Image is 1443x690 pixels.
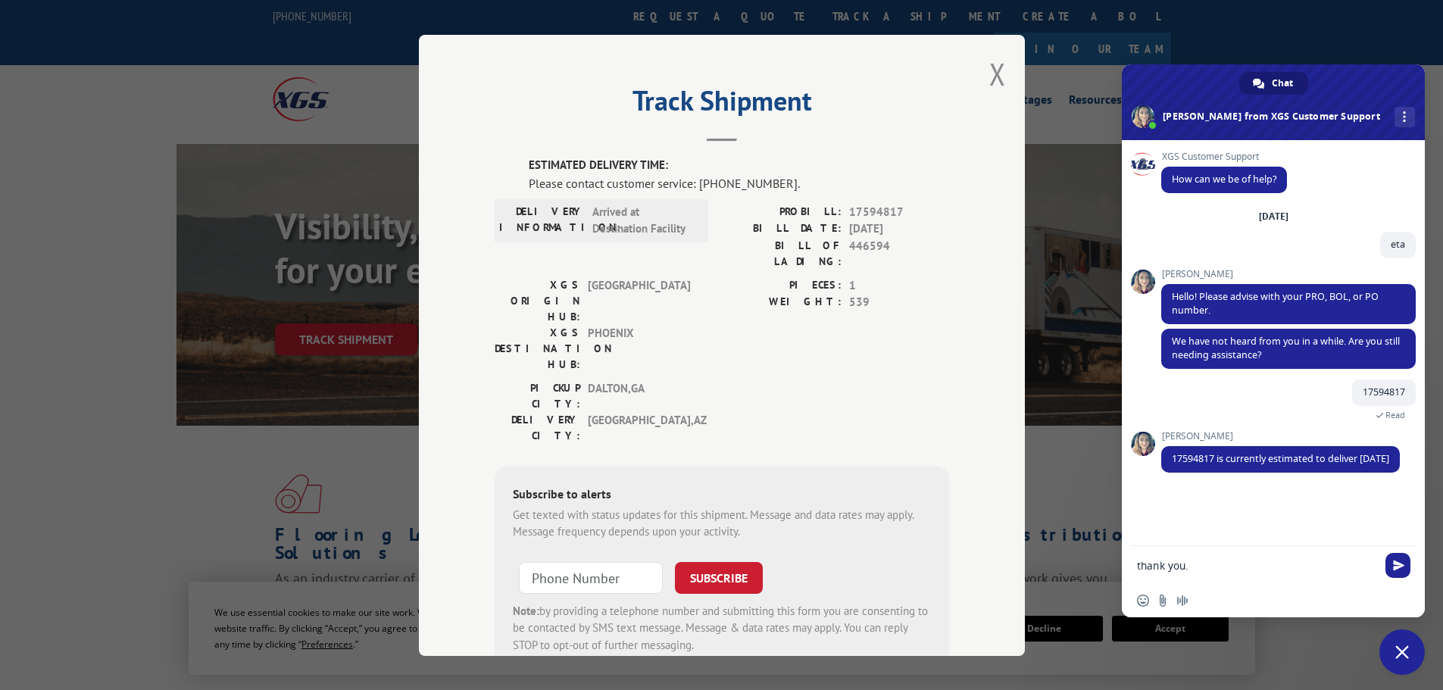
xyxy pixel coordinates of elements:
div: Subscribe to alerts [513,484,931,506]
span: Hello! Please advise with your PRO, BOL, or PO number. [1172,290,1379,317]
span: Chat [1272,72,1293,95]
div: Chat [1239,72,1308,95]
span: eta [1391,238,1405,251]
span: Send a file [1157,595,1169,607]
span: How can we be of help? [1172,173,1276,186]
span: [GEOGRAPHIC_DATA] [588,276,690,324]
div: [DATE] [1259,212,1288,221]
label: BILL DATE: [722,220,842,238]
label: PROBILL: [722,203,842,220]
div: Please contact customer service: [PHONE_NUMBER]. [529,173,949,192]
span: Arrived at Destination Facility [592,203,695,237]
div: Get texted with status updates for this shipment. Message and data rates may apply. Message frequ... [513,506,931,540]
strong: Note: [513,603,539,617]
label: PIECES: [722,276,842,294]
span: 17594817 is currently estimated to deliver [DATE] [1172,452,1389,465]
label: ESTIMATED DELIVERY TIME: [529,157,949,174]
div: by providing a telephone number and submitting this form you are consenting to be contacted by SM... [513,602,931,654]
label: XGS DESTINATION HUB: [495,324,580,372]
span: Read [1385,410,1405,420]
label: DELIVERY INFORMATION: [499,203,585,237]
span: [PERSON_NAME] [1161,431,1400,442]
button: SUBSCRIBE [675,561,763,593]
label: BILL OF LADING: [722,237,842,269]
button: Close modal [989,54,1006,94]
span: 539 [849,294,949,311]
span: PHOENIX [588,324,690,372]
label: PICKUP CITY: [495,379,580,411]
span: 446594 [849,237,949,269]
label: XGS ORIGIN HUB: [495,276,580,324]
span: 1 [849,276,949,294]
span: 17594817 [849,203,949,220]
h2: Track Shipment [495,90,949,119]
span: [PERSON_NAME] [1161,269,1416,279]
div: Close chat [1379,629,1425,675]
input: Phone Number [519,561,663,593]
span: DALTON , GA [588,379,690,411]
textarea: Compose your message... [1137,559,1376,573]
span: Audio message [1176,595,1188,607]
span: XGS Customer Support [1161,151,1287,162]
div: More channels [1395,107,1415,127]
span: [GEOGRAPHIC_DATA] , AZ [588,411,690,443]
span: We have not heard from you in a while. Are you still needing assistance? [1172,335,1400,361]
span: Send [1385,553,1410,578]
span: 17594817 [1363,386,1405,398]
label: DELIVERY CITY: [495,411,580,443]
label: WEIGHT: [722,294,842,311]
span: [DATE] [849,220,949,238]
span: Insert an emoji [1137,595,1149,607]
